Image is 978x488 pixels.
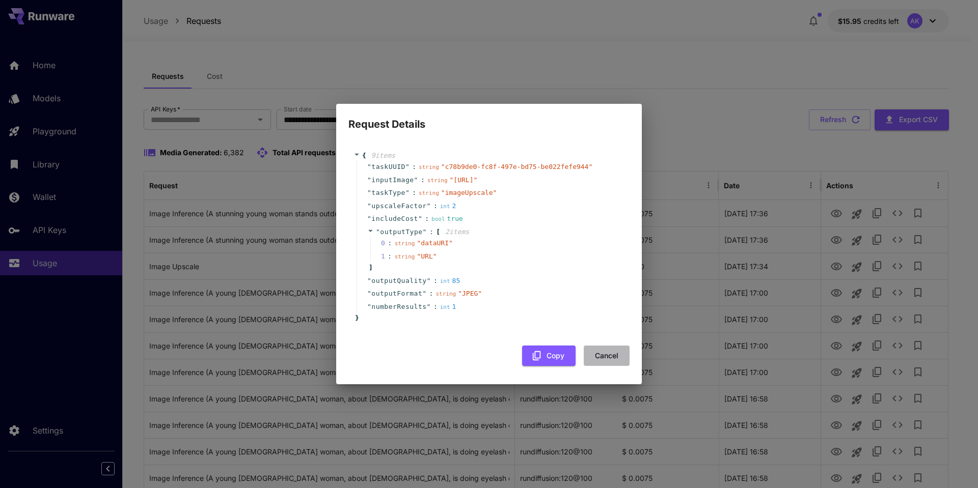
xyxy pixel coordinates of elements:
[431,214,463,224] div: true
[417,239,452,247] span: " dataURI "
[336,104,642,132] h2: Request Details
[440,304,450,310] span: int
[405,189,410,196] span: "
[367,277,371,284] span: "
[433,276,438,286] span: :
[395,253,415,260] span: string
[436,291,456,297] span: string
[522,346,576,366] button: Copy
[427,202,431,210] span: "
[450,176,478,184] span: " [URL] "
[354,313,359,323] span: }
[371,289,422,299] span: outputFormat
[431,216,445,222] span: bool
[362,151,366,161] span: {
[427,177,448,184] span: string
[417,252,437,260] span: " URL "
[584,346,630,366] button: Cancel
[371,175,414,185] span: inputImage
[440,278,450,284] span: int
[371,214,418,224] span: includeCost
[367,215,371,222] span: "
[381,238,395,248] span: 0
[405,163,410,170] span: "
[371,276,426,286] span: outputQuality
[441,163,592,170] span: " c78b9de0-fc8f-497e-bd75-be022fefe944 "
[395,240,415,247] span: string
[440,203,450,210] span: int
[419,164,439,170] span: string
[367,189,371,196] span: "
[371,201,426,211] span: upscaleFactor
[412,188,416,198] span: :
[371,188,405,198] span: taskType
[440,201,456,211] div: 2
[436,227,440,237] span: [
[427,277,431,284] span: "
[425,214,429,224] span: :
[367,163,371,170] span: "
[412,162,416,172] span: :
[376,228,380,236] span: "
[371,302,426,312] span: numberResults
[414,176,418,184] span: "
[367,290,371,297] span: "
[440,276,460,286] div: 85
[440,302,456,312] div: 1
[418,215,422,222] span: "
[441,189,497,196] span: " imageUpscale "
[419,190,439,196] span: string
[429,227,433,237] span: :
[445,228,469,236] span: 2 item s
[367,303,371,310] span: "
[367,176,371,184] span: "
[371,152,395,159] span: 9 item s
[380,228,422,236] span: outputType
[381,251,395,262] span: 1
[421,175,425,185] span: :
[458,290,482,297] span: " JPEG "
[423,228,427,236] span: "
[433,201,438,211] span: :
[429,289,433,299] span: :
[367,263,373,273] span: ]
[422,290,426,297] span: "
[388,251,392,262] div: :
[367,202,371,210] span: "
[427,303,431,310] span: "
[433,302,438,312] span: :
[388,238,392,248] div: :
[371,162,405,172] span: taskUUID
